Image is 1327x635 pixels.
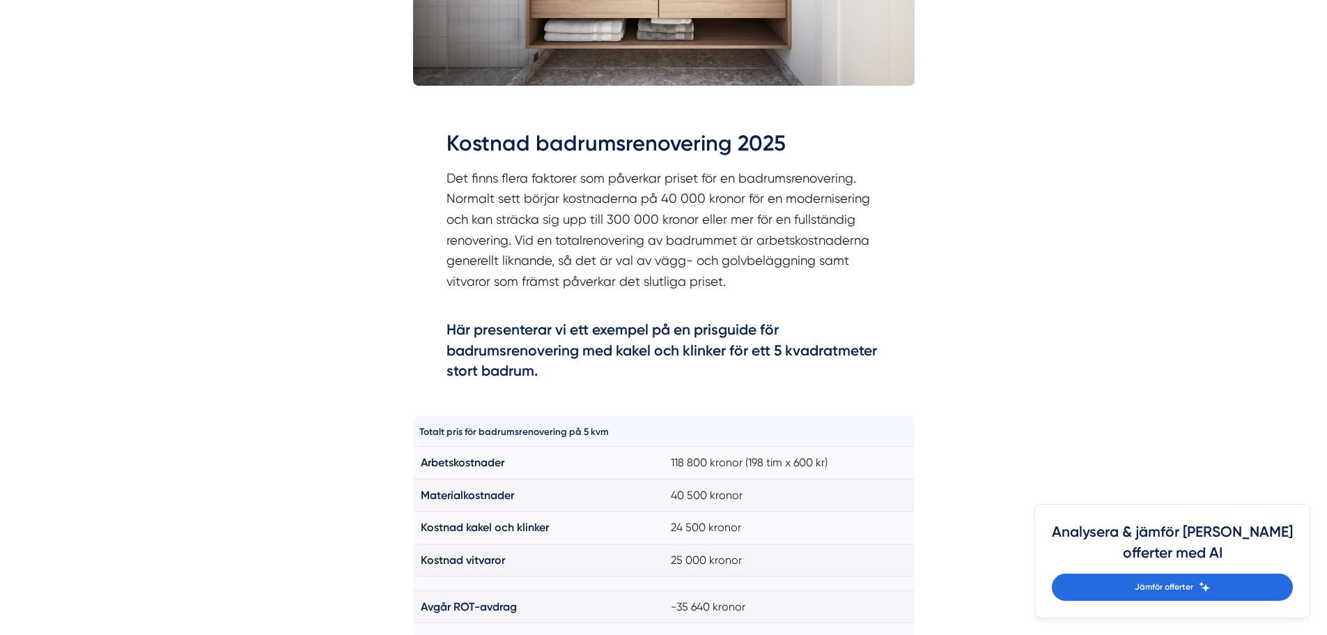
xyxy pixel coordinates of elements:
a: Jämför offerter [1052,574,1293,601]
th: Totalt pris för badrumsrenovering på 5 kvm [413,417,664,447]
h2: Kostnad badrumsrenovering 2025 [447,128,881,167]
strong: Avgår ROT-avdrag [421,600,517,613]
td: 24 500 kronor [664,512,915,544]
h4: Här presenterar vi ett exempel på en prisguide för badrumsrenovering med kakel och klinker för et... [447,319,881,385]
p: Det finns flera faktorer som påverkar priset för en badrumsrenovering. Normalt sett börjar kostna... [447,168,881,313]
strong: Materialkostnader [421,489,514,502]
strong: Kostnad vitvaror [421,553,505,567]
td: 40 500 kronor [664,479,915,511]
td: 118 800 kronor (198 tim x 600 kr) [664,447,915,479]
h4: Analysera & jämför [PERSON_NAME] offerter med AI [1052,521,1293,574]
span: Jämför offerter [1135,581,1193,594]
td: 25 000 kronor [664,544,915,576]
strong: Kostnad kakel och klinker [421,521,549,534]
td: -35 640 kronor [664,591,915,623]
strong: Arbetskostnader [421,456,504,469]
